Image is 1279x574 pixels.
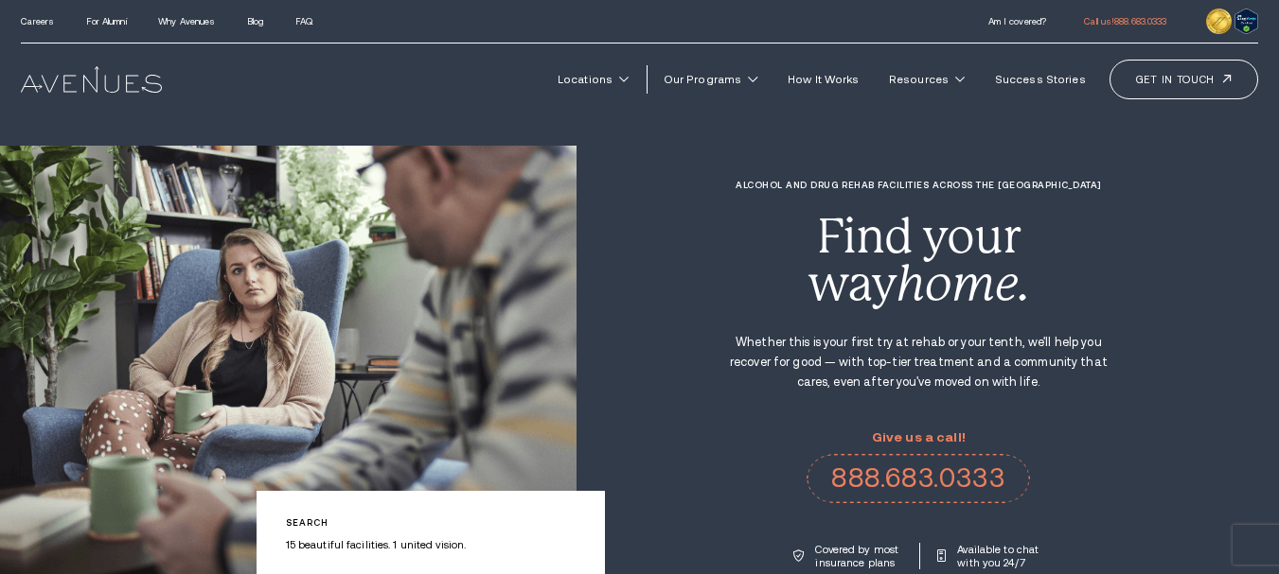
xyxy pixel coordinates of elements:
[985,64,1096,95] a: Success Stories
[1110,60,1258,100] a: Get in touch
[86,16,127,26] a: For Alumni
[879,64,976,95] a: Resources
[295,16,312,26] a: FAQ
[793,543,901,569] a: Covered by most insurance plans
[807,430,1030,444] p: Give us a call!
[653,64,769,95] a: Our Programs
[286,517,576,528] p: Search
[728,333,1109,392] p: Whether this is your first try at rehab or your tenth, we'll help you recover for good — with top...
[1114,16,1166,26] span: 888.683.0333
[1084,16,1166,26] a: Call us!888.683.0333
[815,543,901,569] p: Covered by most insurance plans
[1235,12,1258,26] a: Verify LegitScript Approval for www.avenuesrecovery.com
[247,16,263,26] a: Blog
[777,64,870,95] a: How It Works
[897,256,1029,311] i: home.
[957,543,1043,569] p: Available to chat with you 24/7
[547,64,640,95] a: Locations
[158,16,215,26] a: Why Avenues
[937,543,1043,569] a: Available to chat with you 24/7
[728,213,1109,308] div: Find your way
[728,180,1109,190] h1: Alcohol and Drug Rehab Facilities across the [GEOGRAPHIC_DATA]
[21,16,54,26] a: Careers
[1235,9,1258,34] img: Verify Approval for www.avenuesrecovery.com
[807,454,1030,503] a: 888.683.0333
[988,16,1046,26] a: Am I covered?
[286,538,576,551] p: 15 beautiful facilities. 1 united vision.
